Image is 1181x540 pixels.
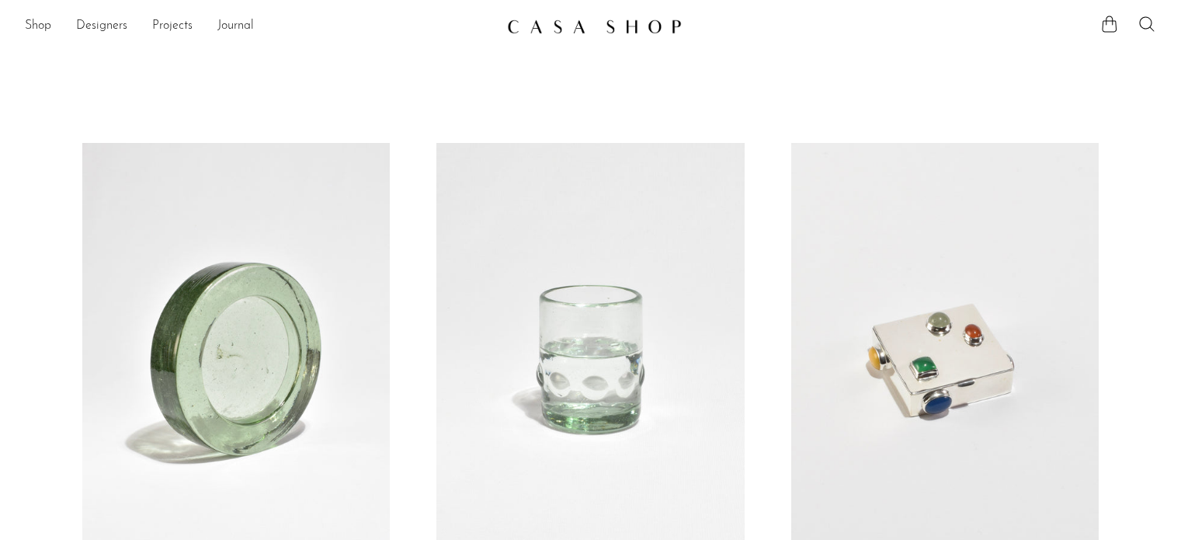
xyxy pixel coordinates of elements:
[25,13,495,40] ul: NEW HEADER MENU
[25,16,51,37] a: Shop
[25,13,495,40] nav: Desktop navigation
[217,16,254,37] a: Journal
[152,16,193,37] a: Projects
[76,16,127,37] a: Designers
